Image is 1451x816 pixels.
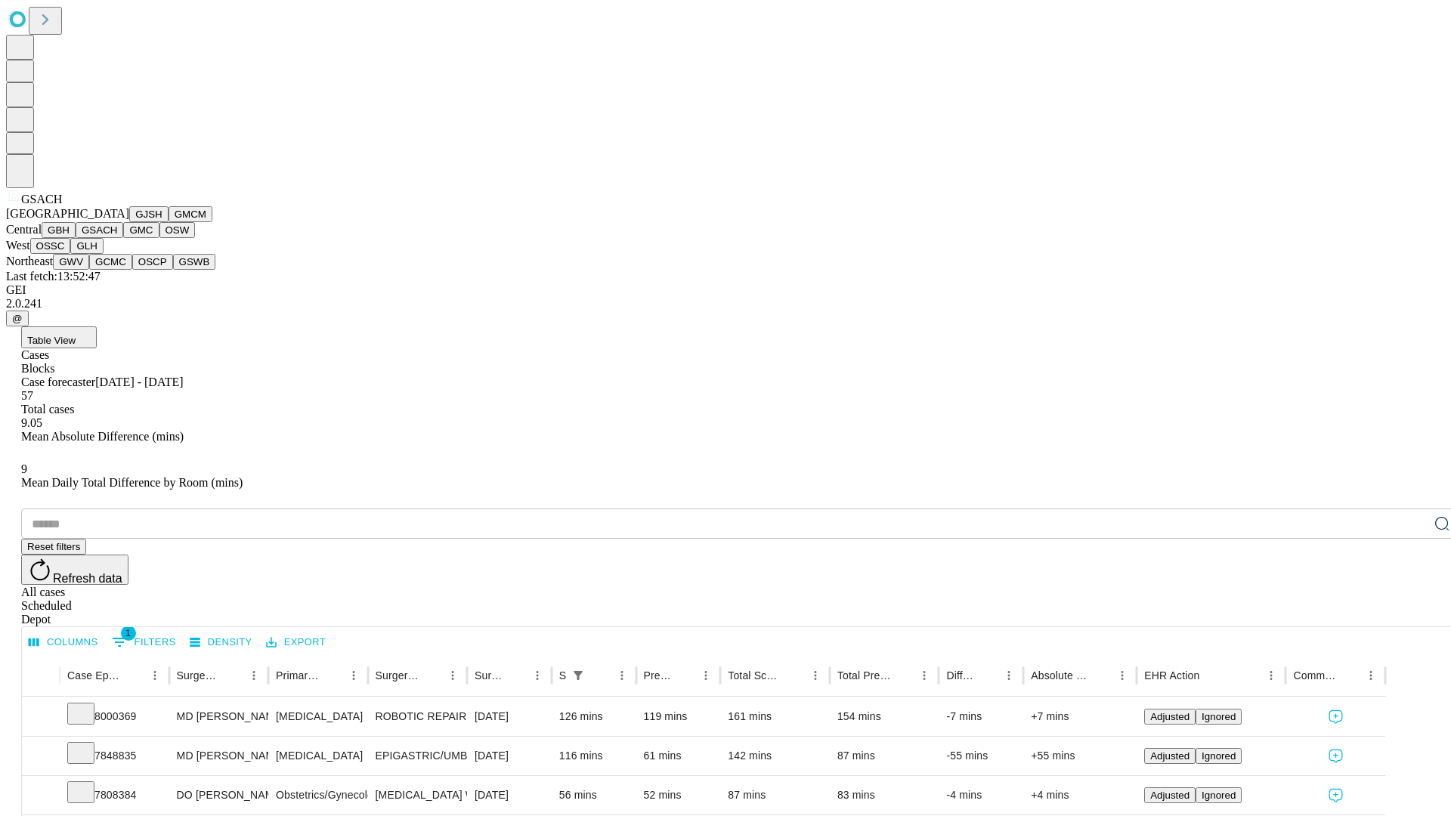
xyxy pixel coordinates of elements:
[728,776,822,814] div: 87 mins
[21,430,184,443] span: Mean Absolute Difference (mins)
[568,665,589,686] div: 1 active filter
[1144,669,1199,682] div: EHR Action
[177,776,261,814] div: DO [PERSON_NAME] [PERSON_NAME] Do
[559,776,629,814] div: 56 mins
[1031,697,1129,736] div: +7 mins
[173,254,216,270] button: GSWB
[243,665,265,686] button: Menu
[1031,669,1089,682] div: Absolute Difference
[276,669,320,682] div: Primary Service
[1201,665,1222,686] button: Sort
[21,555,128,585] button: Refresh data
[1293,669,1337,682] div: Comments
[95,376,183,388] span: [DATE] - [DATE]
[1202,790,1236,801] span: Ignored
[376,776,459,814] div: [MEDICAL_DATA] WITH [MEDICAL_DATA] AND/OR [MEDICAL_DATA] WITH OR WITHOUT D\T\C
[1031,776,1129,814] div: +4 mins
[29,783,52,809] button: Expand
[67,669,122,682] div: Case Epic Id
[276,697,360,736] div: [MEDICAL_DATA]
[644,776,713,814] div: 52 mins
[21,476,243,489] span: Mean Daily Total Difference by Room (mins)
[805,665,826,686] button: Menu
[1144,787,1196,803] button: Adjusted
[695,665,716,686] button: Menu
[6,239,30,252] span: West
[376,737,459,775] div: EPIGASTRIC/UMBILICAL [MEDICAL_DATA] INITIAL 3-10 CM REDUCIBLE
[644,737,713,775] div: 61 mins
[1202,711,1236,722] span: Ignored
[946,737,1016,775] div: -55 mins
[76,222,123,238] button: GSACH
[6,270,101,283] span: Last fetch: 13:52:47
[784,665,805,686] button: Sort
[222,665,243,686] button: Sort
[728,697,822,736] div: 161 mins
[442,665,463,686] button: Menu
[837,697,932,736] div: 154 mins
[998,665,1019,686] button: Menu
[6,283,1445,297] div: GEI
[42,222,76,238] button: GBH
[728,737,822,775] div: 142 mins
[343,665,364,686] button: Menu
[376,669,419,682] div: Surgery Name
[6,297,1445,311] div: 2.0.241
[177,737,261,775] div: MD [PERSON_NAME] Md
[67,776,162,814] div: 7808384
[475,697,544,736] div: [DATE]
[27,335,76,346] span: Table View
[30,238,71,254] button: OSSC
[29,704,52,731] button: Expand
[123,222,159,238] button: GMC
[108,630,180,654] button: Show filters
[262,631,329,654] button: Export
[21,416,42,429] span: 9.05
[1339,665,1360,686] button: Sort
[568,665,589,686] button: Show filters
[644,669,673,682] div: Predicted In Room Duration
[1196,787,1242,803] button: Ignored
[837,669,892,682] div: Total Predicted Duration
[12,313,23,324] span: @
[21,539,86,555] button: Reset filters
[644,697,713,736] div: 119 mins
[837,776,932,814] div: 83 mins
[1202,750,1236,762] span: Ignored
[559,737,629,775] div: 116 mins
[6,207,129,220] span: [GEOGRAPHIC_DATA]
[67,737,162,775] div: 7848835
[893,665,914,686] button: Sort
[611,665,633,686] button: Menu
[559,669,566,682] div: Scheduled In Room Duration
[421,665,442,686] button: Sort
[276,737,360,775] div: [MEDICAL_DATA]
[6,311,29,326] button: @
[159,222,196,238] button: OSW
[21,326,97,348] button: Table View
[1150,711,1190,722] span: Adjusted
[590,665,611,686] button: Sort
[123,665,144,686] button: Sort
[946,669,976,682] div: Difference
[169,206,212,222] button: GMCM
[728,669,782,682] div: Total Scheduled Duration
[186,631,256,654] button: Density
[29,743,52,770] button: Expand
[70,238,103,254] button: GLH
[177,697,261,736] div: MD [PERSON_NAME] Md
[376,697,459,736] div: ROBOTIC REPAIR INITIAL [MEDICAL_DATA] REDUCIBLE AGE [DEMOGRAPHIC_DATA] OR MORE
[475,776,544,814] div: [DATE]
[946,697,1016,736] div: -7 mins
[527,665,548,686] button: Menu
[132,254,173,270] button: OSCP
[21,403,74,416] span: Total cases
[6,223,42,236] span: Central
[1261,665,1282,686] button: Menu
[21,462,27,475] span: 9
[559,697,629,736] div: 126 mins
[946,776,1016,814] div: -4 mins
[914,665,935,686] button: Menu
[177,669,221,682] div: Surgeon Name
[1091,665,1112,686] button: Sort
